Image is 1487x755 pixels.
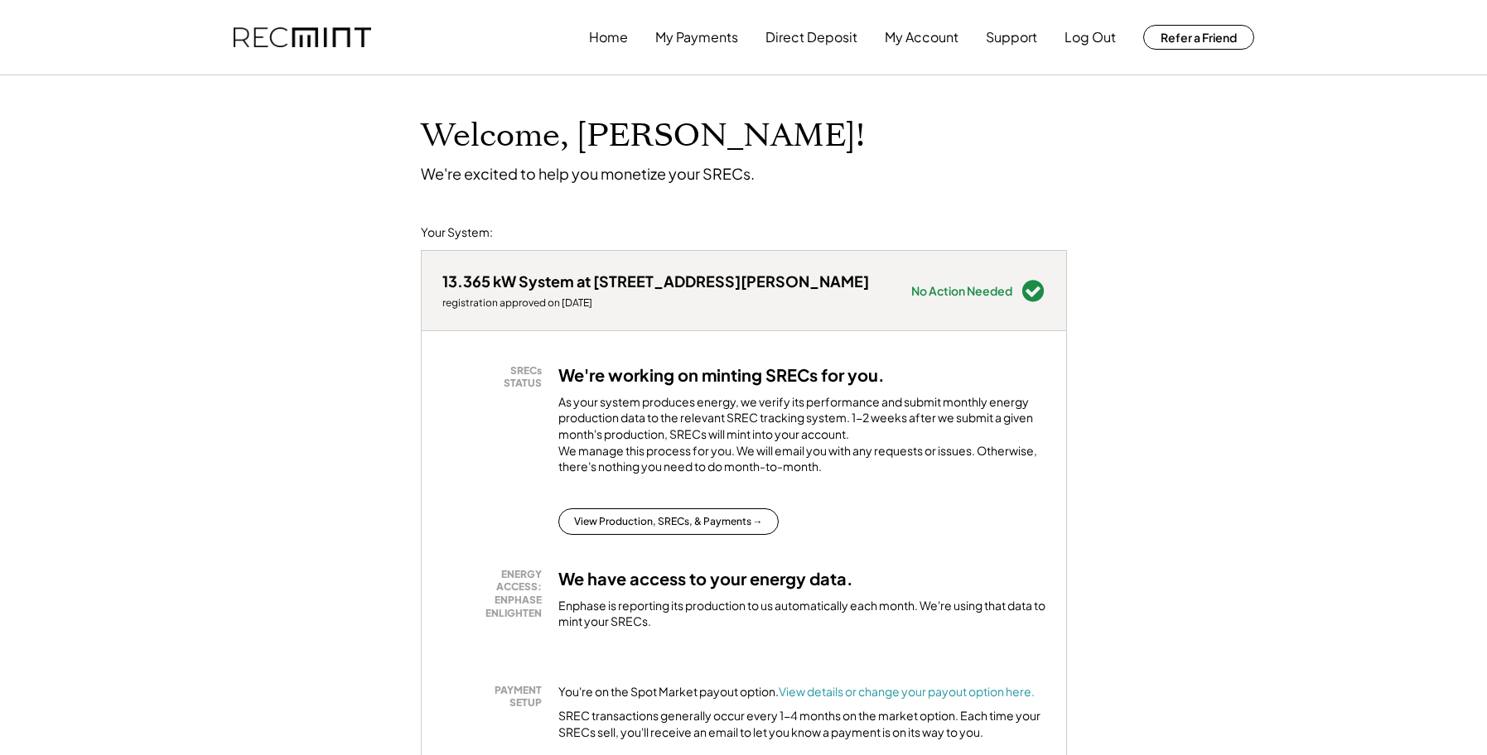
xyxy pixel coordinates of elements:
[558,568,853,589] h3: We have access to your energy data.
[234,27,371,48] img: recmint-logotype%403x.png
[589,21,628,54] button: Home
[558,364,885,386] h3: We're working on minting SRECs for you.
[558,598,1045,630] div: Enphase is reporting its production to us automatically each month. We're using that data to mint...
[885,21,958,54] button: My Account
[451,684,542,709] div: PAYMENT SETUP
[421,224,493,241] div: Your System:
[451,364,542,390] div: SRECs STATUS
[451,568,542,619] div: ENERGY ACCESS: ENPHASE ENLIGHTEN
[421,117,865,156] h1: Welcome, [PERSON_NAME]!
[421,164,755,183] div: We're excited to help you monetize your SRECs.
[911,285,1012,296] div: No Action Needed
[779,684,1035,699] a: View details or change your payout option here.
[442,272,869,291] div: 13.365 kW System at [STREET_ADDRESS][PERSON_NAME]
[1065,21,1116,54] button: Log Out
[765,21,857,54] button: Direct Deposit
[655,21,738,54] button: My Payments
[558,708,1045,740] div: SREC transactions generally occur every 1-4 months on the market option. Each time your SRECs sel...
[558,508,779,535] button: View Production, SRECs, & Payments →
[558,394,1045,483] div: As your system produces energy, we verify its performance and submit monthly energy production da...
[986,21,1037,54] button: Support
[558,684,1035,700] div: You're on the Spot Market payout option.
[1143,25,1254,50] button: Refer a Friend
[442,296,869,310] div: registration approved on [DATE]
